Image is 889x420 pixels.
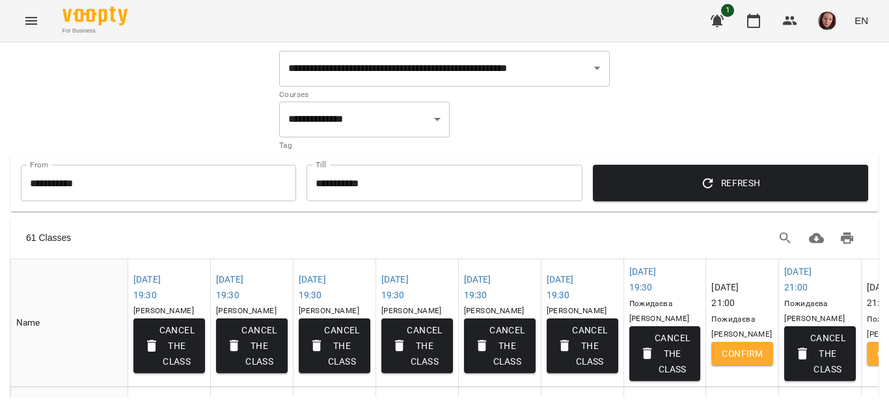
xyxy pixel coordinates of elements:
[547,318,618,373] button: Cancel the class
[299,306,359,315] span: [PERSON_NAME]
[279,89,610,102] p: Courses
[593,165,868,201] button: Refresh
[557,322,608,369] span: Cancel the class
[706,259,779,387] th: [DATE] 21:00
[832,223,863,254] button: Print
[547,306,607,315] span: [PERSON_NAME]
[784,326,856,381] button: Cancel the class
[849,8,873,33] button: EN
[721,4,734,17] span: 1
[299,274,326,300] a: [DATE]19:30
[216,274,243,300] a: [DATE]19:30
[795,330,845,377] span: Cancel the class
[279,139,450,152] p: Tag
[464,306,525,315] span: [PERSON_NAME]
[216,318,288,373] button: Cancel the class
[299,318,370,373] button: Cancel the class
[62,27,128,35] span: For Business
[722,346,763,361] span: Confirm
[711,315,772,339] span: Пожидаєва [PERSON_NAME]
[216,306,277,315] span: [PERSON_NAME]
[474,322,525,369] span: Cancel the class
[133,306,194,315] span: [PERSON_NAME]
[464,274,491,300] a: [DATE]19:30
[629,299,690,324] span: Пожидаєва [PERSON_NAME]
[226,322,277,369] span: Cancel the class
[603,175,858,191] span: Refresh
[784,266,812,292] a: [DATE]21:00
[629,326,701,381] button: Cancel the class
[381,274,409,300] a: [DATE]19:30
[818,12,836,30] img: 09dce9ce98c38e7399589cdc781be319.jpg
[144,322,195,369] span: Cancel the class
[16,315,122,331] div: Name
[62,7,128,25] img: Voopty Logo
[381,318,453,373] button: Cancel the class
[26,231,420,244] div: 61 Classes
[133,274,161,300] a: [DATE]19:30
[784,299,845,324] span: Пожидаєва [PERSON_NAME]
[464,318,536,373] button: Cancel the class
[711,342,773,365] button: Confirm
[629,266,657,292] a: [DATE]19:30
[381,306,442,315] span: [PERSON_NAME]
[855,14,868,27] span: EN
[392,322,443,369] span: Cancel the class
[547,274,574,300] a: [DATE]19:30
[16,5,47,36] button: Menu
[770,223,801,254] button: Search
[133,318,205,373] button: Cancel the class
[801,223,832,254] button: Download CSV
[640,330,691,377] span: Cancel the class
[10,217,879,259] div: Table Toolbar
[309,322,360,369] span: Cancel the class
